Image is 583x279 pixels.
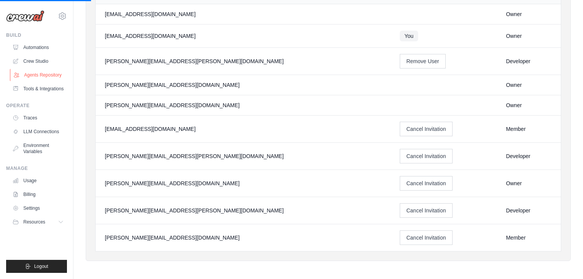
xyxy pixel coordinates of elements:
div: Member [506,125,552,133]
div: Owner [506,179,552,187]
a: Billing [9,188,67,201]
div: Developer [506,207,552,214]
button: Cancel Invitation [400,149,453,163]
div: [PERSON_NAME][EMAIL_ADDRESS][PERSON_NAME][DOMAIN_NAME] [105,207,381,214]
a: Tools & Integrations [9,83,67,95]
div: [PERSON_NAME][EMAIL_ADDRESS][DOMAIN_NAME] [105,101,381,109]
a: Agents Repository [10,69,68,81]
div: [PERSON_NAME][EMAIL_ADDRESS][PERSON_NAME][DOMAIN_NAME] [105,57,381,65]
a: Traces [9,112,67,124]
div: Developer [506,152,552,160]
div: Member [506,234,552,241]
a: LLM Connections [9,126,67,138]
div: Developer [506,57,552,65]
div: [EMAIL_ADDRESS][DOMAIN_NAME] [105,125,381,133]
div: Build [6,32,67,38]
div: Owner [506,101,552,109]
button: Remove User [400,54,446,69]
button: Cancel Invitation [400,203,453,218]
button: Resources [9,216,67,228]
span: Logout [34,263,48,269]
a: Crew Studio [9,55,67,67]
img: Logo [6,10,44,22]
span: Resources [23,219,45,225]
a: Automations [9,41,67,54]
div: Manage [6,165,67,171]
div: Operate [6,103,67,109]
div: [PERSON_NAME][EMAIL_ADDRESS][DOMAIN_NAME] [105,234,381,241]
div: Owner [506,81,552,89]
a: Environment Variables [9,139,67,158]
button: Logout [6,260,67,273]
div: [PERSON_NAME][EMAIL_ADDRESS][DOMAIN_NAME] [105,81,381,89]
a: Usage [9,175,67,187]
button: Cancel Invitation [400,176,453,191]
div: [PERSON_NAME][EMAIL_ADDRESS][DOMAIN_NAME] [105,179,381,187]
div: [EMAIL_ADDRESS][DOMAIN_NAME] [105,32,381,40]
div: [EMAIL_ADDRESS][DOMAIN_NAME] [105,10,381,18]
span: You [400,31,418,41]
div: [PERSON_NAME][EMAIL_ADDRESS][PERSON_NAME][DOMAIN_NAME] [105,152,381,160]
div: Owner [506,10,552,18]
div: Owner [506,32,552,40]
a: Settings [9,202,67,214]
button: Cancel Invitation [400,122,453,136]
button: Cancel Invitation [400,230,453,245]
